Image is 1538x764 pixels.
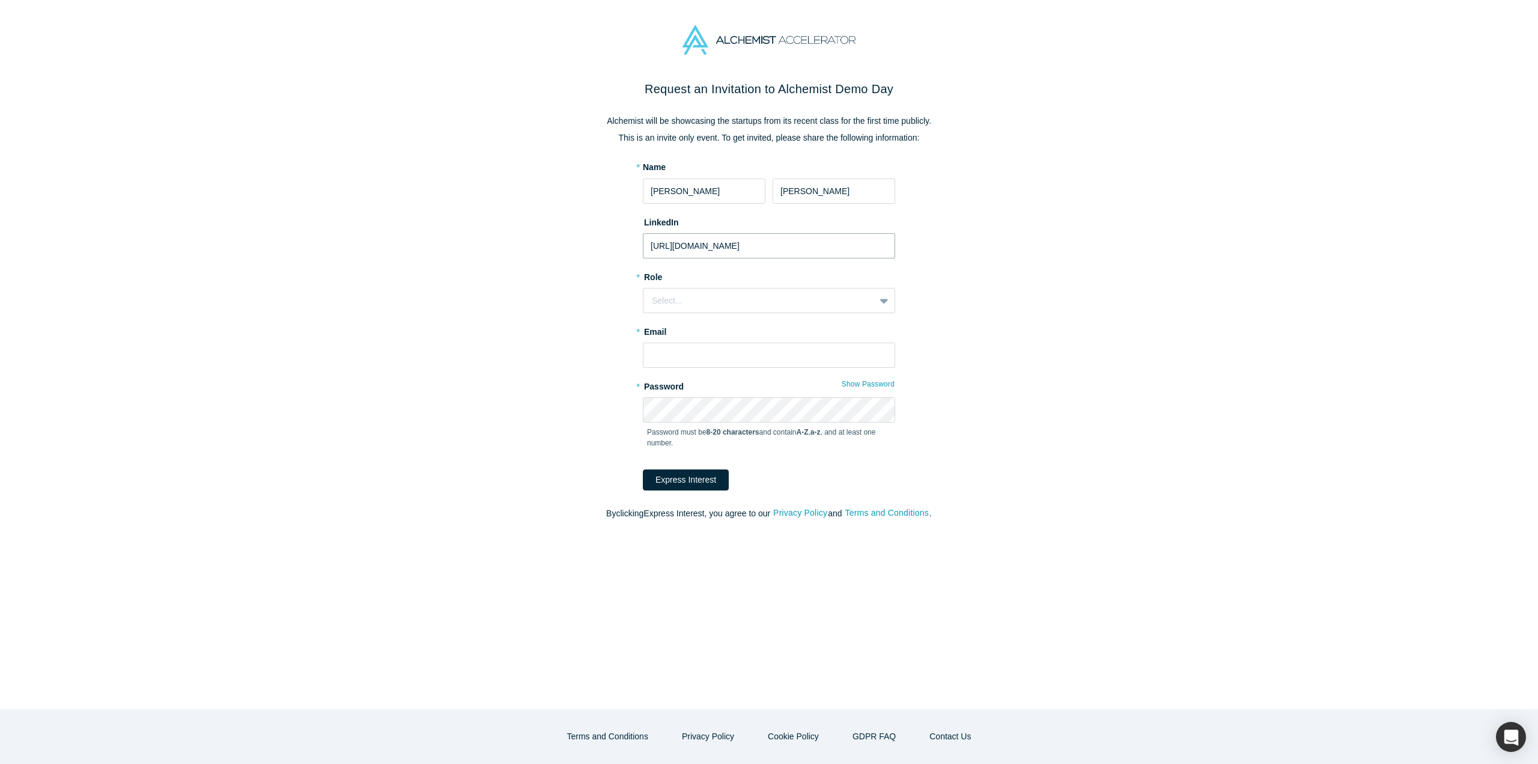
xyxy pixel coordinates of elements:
label: Email [643,322,895,338]
input: First Name [643,179,765,204]
label: Role [643,267,895,284]
button: Terms and Conditions [844,506,929,520]
button: Show Password [841,376,895,392]
input: Last Name [773,179,895,204]
button: Privacy Policy [773,506,828,520]
p: By clicking Express Interest , you agree to our and . [517,507,1021,520]
button: Privacy Policy [669,726,747,747]
button: Terms and Conditions [555,726,661,747]
img: Alchemist Accelerator Logo [682,25,856,55]
p: Password must be and contain , , and at least one number. [647,427,891,448]
label: LinkedIn [643,212,679,229]
button: Express Interest [643,469,729,490]
a: GDPR FAQ [840,726,908,747]
p: Alchemist will be showcasing the startups from its recent class for the first time publicly. [517,115,1021,127]
label: Name [643,161,666,174]
button: Contact Us [917,726,983,747]
strong: A-Z [797,428,809,436]
button: Cookie Policy [755,726,831,747]
h2: Request an Invitation to Alchemist Demo Day [517,80,1021,98]
p: This is an invite only event. To get invited, please share the following information: [517,132,1021,144]
label: Password [643,376,895,393]
strong: 8-20 characters [707,428,759,436]
strong: a-z [810,428,821,436]
div: Select... [652,295,866,307]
